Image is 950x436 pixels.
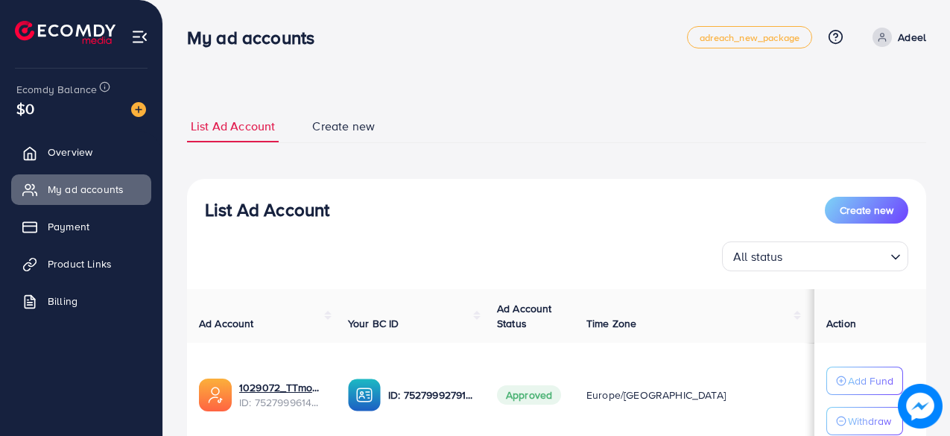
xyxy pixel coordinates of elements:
button: Withdraw [826,407,903,435]
img: ic-ads-acc.e4c84228.svg [199,379,232,411]
p: Add Fund [848,372,893,390]
span: ID: 7527999614847467521 [239,395,324,410]
img: menu [131,28,148,45]
div: <span class='underline'>1029072_TTmonigrow_1752749004212</span></br>7527999614847467521 [239,380,324,411]
span: List Ad Account [191,118,275,135]
span: Your BC ID [348,316,399,331]
a: 1029072_TTmonigrow_1752749004212 [239,380,324,395]
img: ic-ba-acc.ded83a64.svg [348,379,381,411]
button: Add Fund [826,367,903,395]
span: Ecomdy Balance [16,82,97,97]
span: Action [826,316,856,331]
span: Payment [48,219,89,234]
a: Payment [11,212,151,241]
img: logo [15,21,115,44]
span: Create new [312,118,375,135]
input: Search for option [788,243,884,268]
a: adreach_new_package [687,26,812,48]
a: Adeel [867,28,926,47]
p: ID: 7527999279103574032 [388,386,473,404]
h3: My ad accounts [187,27,326,48]
span: Time Zone [586,316,636,331]
span: All status [730,246,786,268]
span: Approved [497,385,561,405]
span: Billing [48,294,77,309]
span: Europe/[GEOGRAPHIC_DATA] [586,388,726,402]
img: image [898,384,943,429]
span: $0 [16,98,34,119]
a: Overview [11,137,151,167]
span: Product Links [48,256,112,271]
a: My ad accounts [11,174,151,204]
span: Create new [840,203,893,218]
img: image [131,102,146,117]
h3: List Ad Account [205,199,329,221]
span: adreach_new_package [700,33,799,42]
a: Product Links [11,249,151,279]
button: Create new [825,197,908,224]
span: Overview [48,145,92,159]
div: Search for option [722,241,908,271]
span: My ad accounts [48,182,124,197]
span: Ad Account [199,316,254,331]
p: Adeel [898,28,926,46]
p: Withdraw [848,412,891,430]
a: Billing [11,286,151,316]
span: Ad Account Status [497,301,552,331]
